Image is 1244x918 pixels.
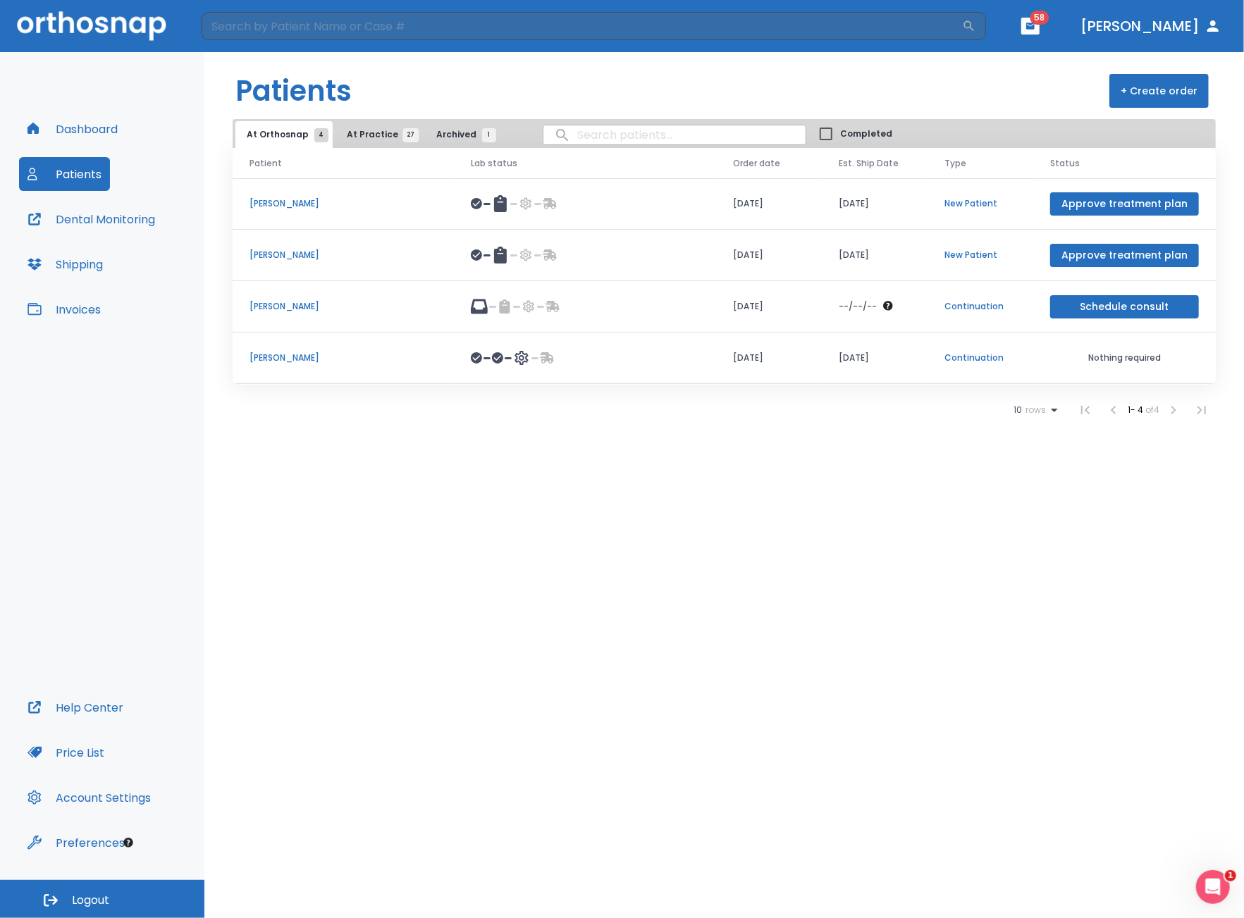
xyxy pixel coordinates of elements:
h1: Patients [235,70,352,112]
p: [PERSON_NAME] [250,249,437,261]
td: [DATE] [716,230,822,281]
button: Account Settings [19,781,159,814]
span: 1 - 4 [1128,404,1145,416]
button: Help Center [19,690,132,724]
button: Preferences [19,826,133,860]
div: Tooltip anchor [122,836,135,849]
span: Archived [436,128,489,141]
button: [PERSON_NAME] [1075,13,1227,39]
button: Schedule consult [1050,295,1199,318]
p: New Patient [944,197,1016,210]
div: The date will be available after approving treatment plan [839,300,911,313]
span: 27 [403,128,419,142]
td: [DATE] [822,178,928,230]
td: [DATE] [822,230,928,281]
td: [DATE] [716,281,822,333]
input: Search by Patient Name or Case # [202,12,962,40]
button: Price List [19,736,113,769]
span: At Practice [347,128,411,141]
button: Approve treatment plan [1050,192,1199,216]
span: 4 [314,128,328,142]
div: tabs [235,121,503,148]
button: Shipping [19,247,111,281]
span: 58 [1030,11,1049,25]
p: [PERSON_NAME] [250,352,437,364]
span: Lab status [471,157,517,170]
img: Orthosnap [17,11,166,40]
span: 10 [1014,405,1022,415]
button: Approve treatment plan [1050,244,1199,267]
span: of 4 [1145,404,1159,416]
span: 1 [482,128,496,142]
p: --/--/-- [839,300,877,313]
span: Type [944,157,966,170]
span: Completed [840,128,892,140]
p: Nothing required [1050,352,1199,364]
p: New Patient [944,249,1016,261]
p: [PERSON_NAME] [250,197,437,210]
button: Dashboard [19,112,126,146]
span: Logout [72,893,109,908]
td: [DATE] [716,178,822,230]
span: Est. Ship Date [839,157,899,170]
td: [DATE] [822,333,928,384]
p: Continuation [944,300,1016,313]
span: At Orthosnap [247,128,321,141]
p: Continuation [944,352,1016,364]
iframe: Intercom live chat [1196,870,1230,904]
button: Patients [19,157,110,191]
span: 1 [1225,870,1236,881]
span: Patient [250,157,282,170]
button: + Create order [1109,74,1209,108]
span: rows [1022,405,1046,415]
button: Invoices [19,292,109,326]
span: Status [1050,157,1080,170]
td: [DATE] [716,333,822,384]
input: search [543,121,806,149]
p: [PERSON_NAME] [250,300,437,313]
span: Order date [733,157,780,170]
button: Dental Monitoring [19,202,164,236]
